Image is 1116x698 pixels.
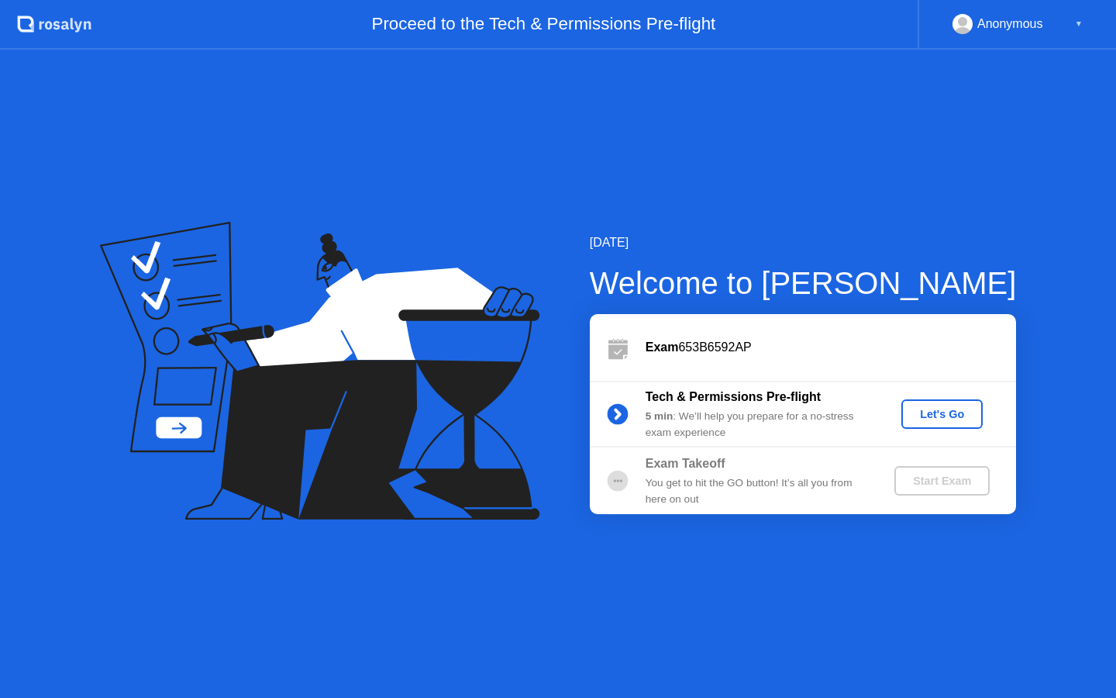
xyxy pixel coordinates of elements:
div: Welcome to [PERSON_NAME] [590,260,1017,306]
b: Exam Takeoff [646,457,725,470]
div: ▼ [1075,14,1083,34]
div: [DATE] [590,233,1017,252]
div: You get to hit the GO button! It’s all you from here on out [646,475,869,507]
div: Let's Go [908,408,976,420]
b: 5 min [646,410,673,422]
b: Tech & Permissions Pre-flight [646,390,821,403]
button: Start Exam [894,466,990,496]
button: Let's Go [901,399,983,429]
div: 653B6592AP [646,338,1016,357]
b: Exam [646,340,679,354]
div: Anonymous [977,14,1043,34]
div: Start Exam [901,475,983,487]
div: : We’ll help you prepare for a no-stress exam experience [646,409,869,441]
